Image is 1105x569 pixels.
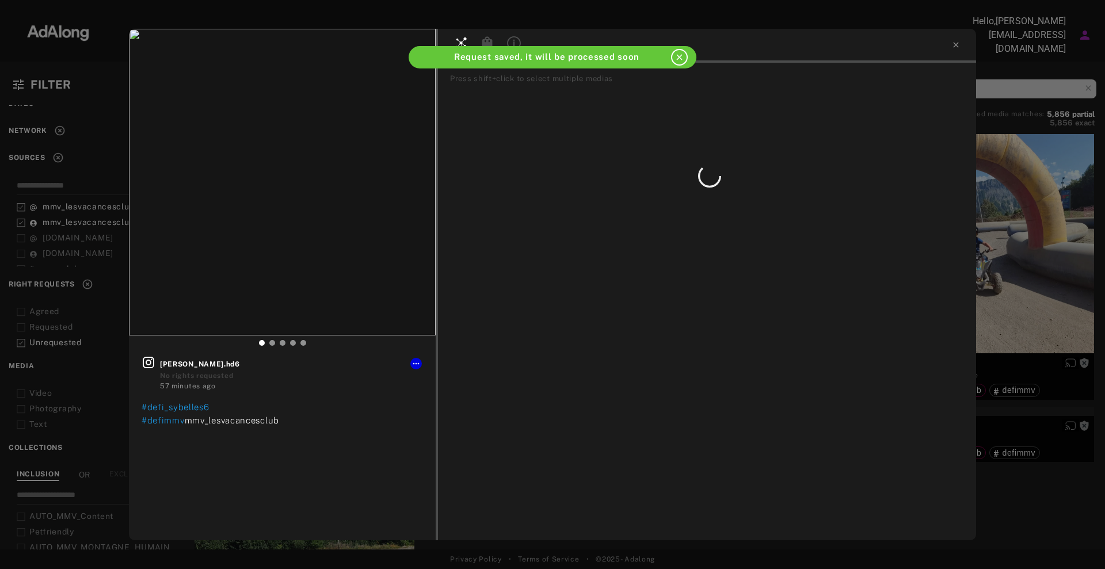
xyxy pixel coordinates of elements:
span: #defimmv [142,415,185,425]
img: INS_DNU-icwtZmr_0 [129,29,436,335]
span: #defi_sybelles6 [142,402,209,412]
div: Request saved, it will be processed soon [432,51,662,64]
time: 2025-08-14T07:54:06.000Z [160,382,216,390]
span: mmv_lesvacancesclub [185,415,279,425]
span: [PERSON_NAME].hd6 [160,359,423,369]
div: Widget de chat [1047,514,1105,569]
iframe: Chat Widget [1047,514,1105,569]
span: No rights requested [160,372,233,380]
div: Press shift+click to select multiple medias [450,73,972,85]
i: close [675,52,684,62]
